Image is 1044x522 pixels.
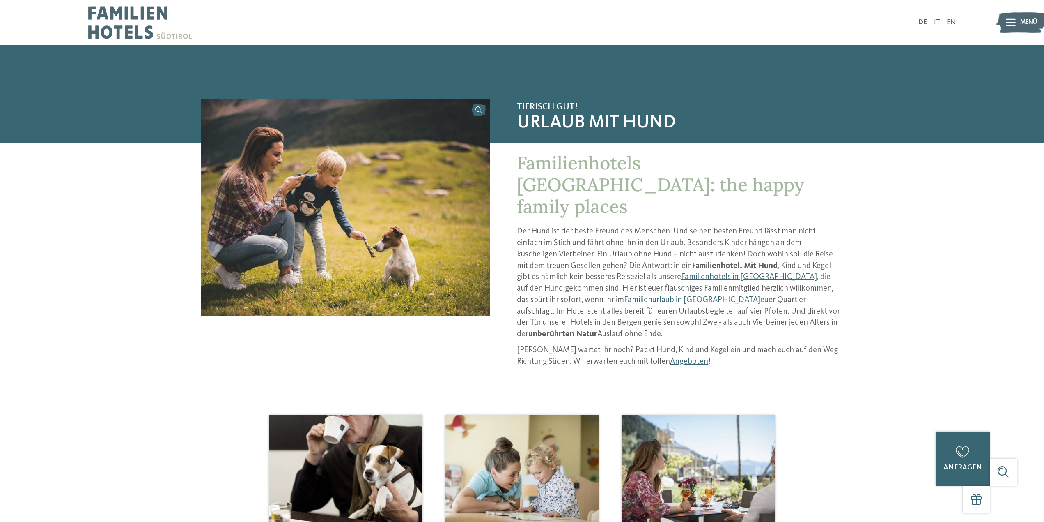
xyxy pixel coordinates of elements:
[936,432,990,486] a: anfragen
[528,330,597,338] strong: unberührten Natur
[670,358,708,366] a: Angeboten
[918,19,927,26] a: DE
[517,112,843,134] span: Urlaub mit Hund
[201,99,490,316] img: Familienhotel: Mit Hund in den Urlaub
[681,273,817,281] a: Familienhotels in [GEOGRAPHIC_DATA]
[934,19,940,26] a: IT
[692,262,778,270] strong: Familienhotel. Mit Hund
[517,151,804,218] span: Familienhotels [GEOGRAPHIC_DATA]: the happy family places
[517,102,843,112] span: Tierisch gut!
[624,296,760,304] a: Familienurlaub in [GEOGRAPHIC_DATA]
[943,464,982,471] span: anfragen
[517,226,843,340] p: Der Hund ist der beste Freund des Menschen. Und seinen besten Freund lässt man nicht einfach im S...
[1020,18,1037,27] span: Menü
[517,345,843,367] p: [PERSON_NAME] wartet ihr noch? Packt Hund, Kind und Kegel ein und mach euch auf den Weg Richtung ...
[947,19,956,26] a: EN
